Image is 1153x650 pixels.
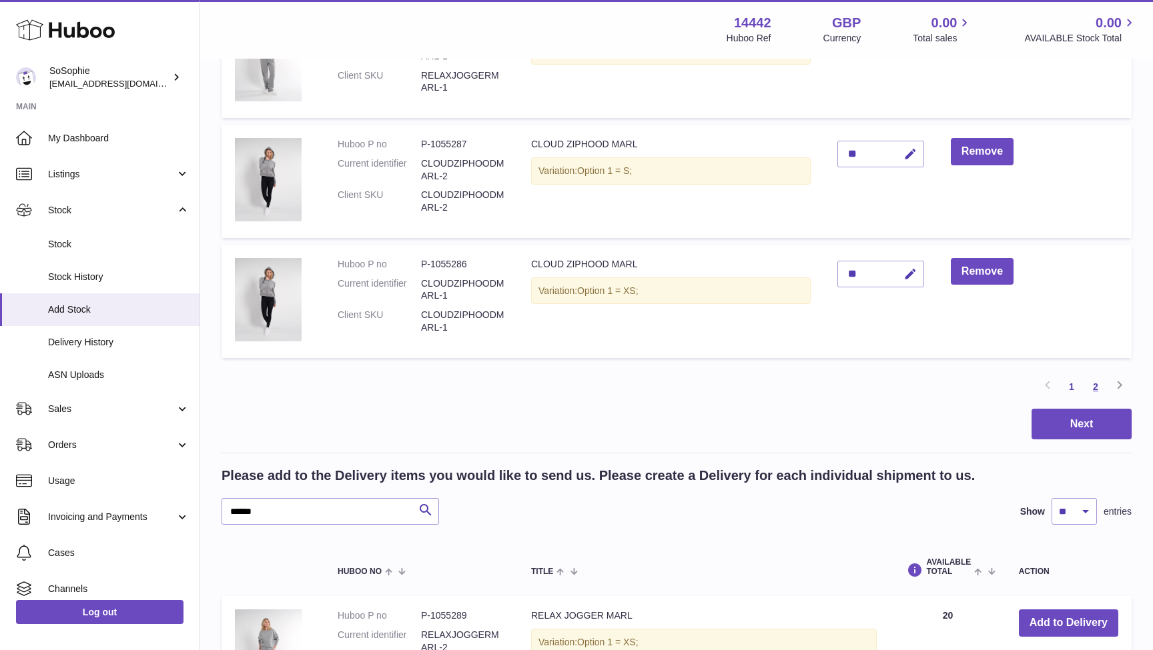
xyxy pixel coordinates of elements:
dt: Huboo P no [338,138,421,151]
dd: P-1055287 [421,138,504,151]
span: Add Stock [48,303,189,316]
span: AVAILABLE Stock Total [1024,32,1137,45]
button: Add to Delivery [1019,609,1118,637]
span: 0.00 [931,14,957,32]
dt: Huboo P no [338,609,421,622]
span: Usage [48,475,189,487]
label: Show [1020,505,1045,518]
span: AVAILABLE Total [926,558,971,575]
strong: 14442 [734,14,771,32]
dd: P-1055286 [421,258,504,271]
span: Stock [48,204,175,217]
dt: Client SKU [338,69,421,95]
button: Remove [951,138,1014,165]
a: 0.00 Total sales [913,14,972,45]
span: 0.00 [1096,14,1122,32]
dt: Client SKU [338,189,421,214]
span: ASN Uploads [48,369,189,381]
dd: P-1055289 [421,609,504,622]
span: Invoicing and Payments [48,511,175,523]
div: Variation: [531,277,811,305]
div: Huboo Ref [727,32,771,45]
div: Action [1019,567,1118,576]
span: Stock History [48,271,189,283]
span: Sales [48,403,175,415]
span: Delivery History [48,336,189,349]
span: Stock [48,238,189,251]
span: Orders [48,439,175,451]
dd: CLOUDZIPHOODMARL-2 [421,157,504,183]
span: Cases [48,547,189,559]
span: My Dashboard [48,132,189,145]
div: Currency [823,32,861,45]
img: CLOUD ZIPHOOD MARL [235,138,302,221]
a: 1 [1060,375,1084,399]
dt: Huboo P no [338,258,421,271]
button: Remove [951,258,1014,285]
dd: RELAXJOGGERMARL-1 [421,69,504,95]
span: Option 1 = S; [577,165,632,176]
span: entries [1104,505,1132,518]
span: Listings [48,168,175,181]
span: Channels [48,583,189,595]
a: 0.00 AVAILABLE Stock Total [1024,14,1137,45]
span: Huboo no [338,567,382,576]
img: CLOUD ZIPHOOD MARL [235,258,302,341]
span: Option 1 = XS; [577,637,638,647]
button: Next [1032,409,1132,440]
dd: CLOUDZIPHOODMARL-1 [421,277,504,303]
span: Total sales [913,32,972,45]
td: CLOUD ZIPHOOD MARL [518,125,824,238]
img: RELAX JOGGER MARL [235,18,302,101]
td: RELAX JOGGER MARL [518,5,824,118]
a: 2 [1084,375,1108,399]
dt: Client SKU [338,309,421,334]
dd: CLOUDZIPHOODMARL-2 [421,189,504,214]
span: [EMAIL_ADDRESS][DOMAIN_NAME] [49,78,196,89]
td: CLOUD ZIPHOOD MARL [518,245,824,358]
strong: GBP [832,14,861,32]
span: Option 1 = XS; [577,285,638,296]
a: Log out [16,600,183,624]
div: Variation: [531,157,811,185]
span: Title [531,567,553,576]
dt: Current identifier [338,277,421,303]
dd: CLOUDZIPHOODMARL-1 [421,309,504,334]
img: info@thebigclick.co.uk [16,67,36,87]
dt: Current identifier [338,157,421,183]
div: SoSophie [49,65,169,90]
h2: Please add to the Delivery items you would like to send us. Please create a Delivery for each ind... [222,467,975,485]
